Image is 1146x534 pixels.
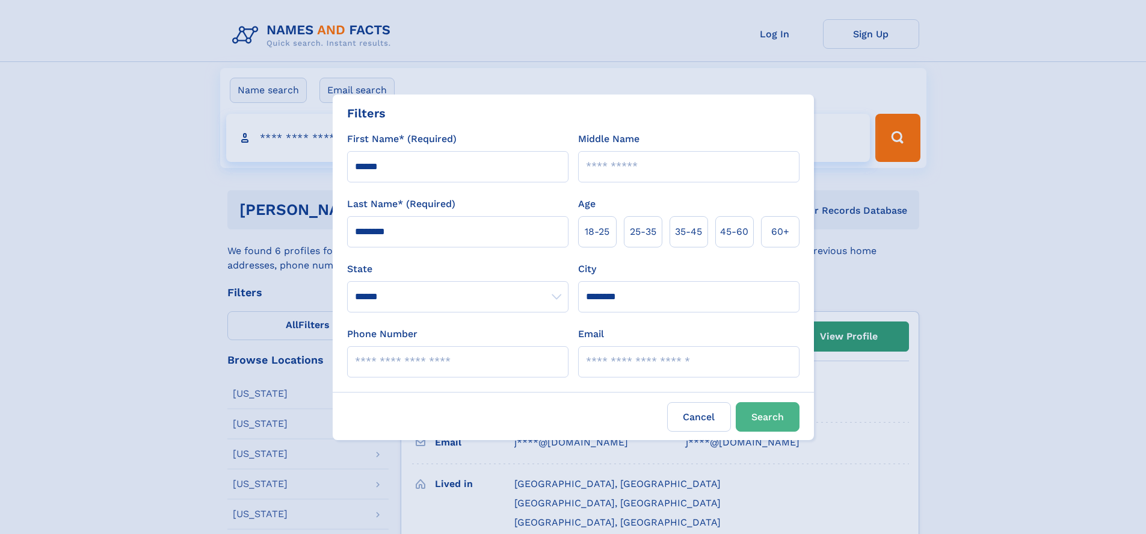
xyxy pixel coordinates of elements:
[771,225,789,239] span: 60+
[667,402,731,432] label: Cancel
[585,225,609,239] span: 18‑25
[347,132,457,146] label: First Name* (Required)
[578,262,596,276] label: City
[630,225,656,239] span: 25‑35
[578,327,604,341] label: Email
[736,402,799,432] button: Search
[578,132,639,146] label: Middle Name
[347,197,455,211] label: Last Name* (Required)
[347,327,417,341] label: Phone Number
[675,225,702,239] span: 35‑45
[347,262,568,276] label: State
[578,197,596,211] label: Age
[347,104,386,122] div: Filters
[720,225,748,239] span: 45‑60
